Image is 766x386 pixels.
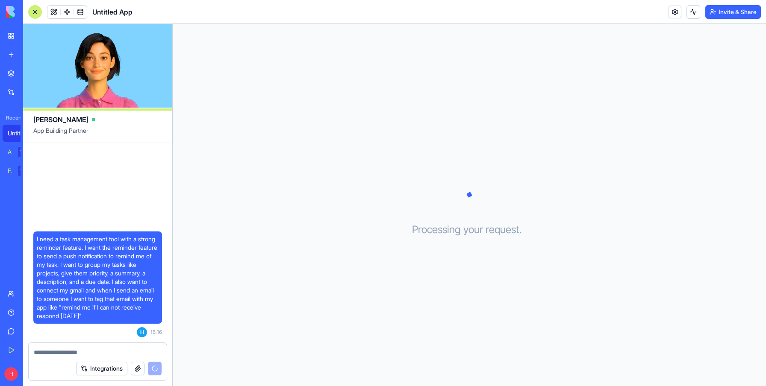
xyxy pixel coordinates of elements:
[519,223,522,237] span: .
[8,129,32,137] div: Untitled App
[18,147,32,157] div: TRY
[150,329,162,336] span: 15:16
[3,143,37,161] a: AI Logo GeneratorTRY
[18,166,32,176] div: TRY
[76,362,127,375] button: Integrations
[3,125,37,142] a: Untitled App
[3,114,21,121] span: Recent
[6,6,59,18] img: logo
[8,167,12,175] div: Feedback Form
[37,235,159,320] span: I need a task management tool with a strong reminder feature. I want the reminder feature to send...
[92,7,133,17] span: Untitled App
[412,223,527,237] h3: Processing your request
[3,162,37,179] a: Feedback FormTRY
[33,126,162,142] span: App Building Partner
[705,5,761,19] button: Invite & Share
[33,114,88,125] span: [PERSON_NAME]
[4,367,18,381] span: H
[137,327,147,337] span: H
[8,148,12,156] div: AI Logo Generator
